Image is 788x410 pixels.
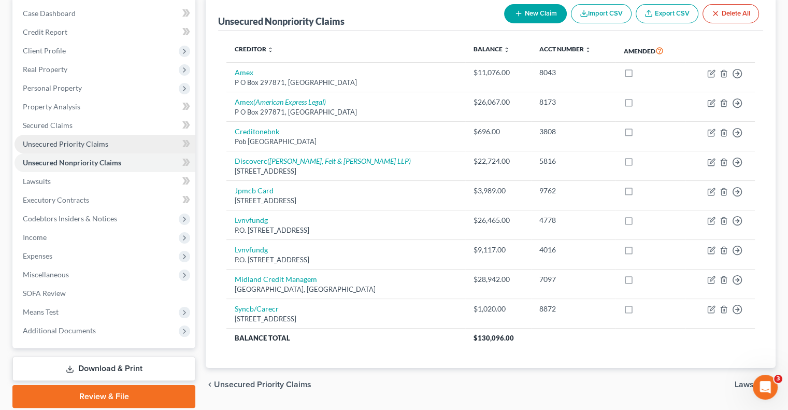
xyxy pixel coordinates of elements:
[235,68,253,77] a: Amex
[214,380,311,389] span: Unsecured Priority Claims
[23,177,51,186] span: Lawsuits
[23,9,76,18] span: Case Dashboard
[703,4,759,23] button: Delete All
[23,158,121,167] span: Unsecured Nonpriority Claims
[15,191,195,209] a: Executory Contracts
[206,380,311,389] button: chevron_left Unsecured Priority Claims
[235,216,268,224] a: Lvnvfundg
[23,46,66,55] span: Client Profile
[571,4,632,23] button: Import CSV
[474,126,522,137] div: $696.00
[235,127,279,136] a: Creditonebnk
[267,157,411,165] i: ([PERSON_NAME], Felt & [PERSON_NAME] LLP)
[539,156,608,166] div: 5816
[15,153,195,172] a: Unsecured Nonpriority Claims
[15,4,195,23] a: Case Dashboard
[15,135,195,153] a: Unsecured Priority Claims
[23,251,52,260] span: Expenses
[735,380,767,389] span: Lawsuits
[615,39,685,63] th: Amended
[474,97,522,107] div: $26,067.00
[539,274,608,285] div: 7097
[235,245,268,254] a: Lvnvfundg
[474,334,514,342] span: $130,096.00
[235,275,317,284] a: Midland Credit Managem
[636,4,698,23] a: Export CSV
[218,15,345,27] div: Unsecured Nonpriority Claims
[253,97,326,106] i: (American Express Legal)
[23,307,59,316] span: Means Test
[235,157,411,165] a: Discoverc([PERSON_NAME], Felt & [PERSON_NAME] LLP)
[235,78,457,88] div: P O Box 297871, [GEOGRAPHIC_DATA]
[23,214,117,223] span: Codebtors Insiders & Notices
[23,65,67,74] span: Real Property
[474,245,522,255] div: $9,117.00
[753,375,778,400] iframe: Intercom live chat
[235,97,326,106] a: Amex(American Express Legal)
[474,186,522,196] div: $3,989.00
[474,304,522,314] div: $1,020.00
[15,172,195,191] a: Lawsuits
[504,4,567,23] button: New Claim
[23,233,47,242] span: Income
[235,166,457,176] div: [STREET_ADDRESS]
[504,47,510,53] i: unfold_more
[23,102,80,111] span: Property Analysis
[206,380,214,389] i: chevron_left
[539,186,608,196] div: 9762
[585,47,591,53] i: unfold_more
[12,385,195,408] a: Review & File
[23,121,73,130] span: Secured Claims
[23,27,67,36] span: Credit Report
[539,67,608,78] div: 8043
[735,380,776,389] button: Lawsuits chevron_right
[12,357,195,381] a: Download & Print
[539,97,608,107] div: 8173
[267,47,274,53] i: unfold_more
[235,107,457,117] div: P O Box 297871, [GEOGRAPHIC_DATA]
[23,326,96,335] span: Additional Documents
[235,255,457,265] div: P.O. [STREET_ADDRESS]
[235,285,457,294] div: [GEOGRAPHIC_DATA], [GEOGRAPHIC_DATA]
[474,215,522,225] div: $26,465.00
[235,304,279,313] a: Syncb/Carecr
[235,314,457,324] div: [STREET_ADDRESS]
[235,196,457,206] div: [STREET_ADDRESS]
[15,116,195,135] a: Secured Claims
[539,126,608,137] div: 3808
[539,304,608,314] div: 8872
[774,375,782,383] span: 3
[23,139,108,148] span: Unsecured Priority Claims
[23,270,69,279] span: Miscellaneous
[15,284,195,303] a: SOFA Review
[235,137,457,147] div: Pob [GEOGRAPHIC_DATA]
[226,329,465,347] th: Balance Total
[235,186,274,195] a: Jpmcb Card
[235,45,274,53] a: Creditor unfold_more
[23,83,82,92] span: Personal Property
[474,45,510,53] a: Balance unfold_more
[474,156,522,166] div: $22,724.00
[539,45,591,53] a: Acct Number unfold_more
[474,274,522,285] div: $28,942.00
[15,23,195,41] a: Credit Report
[235,225,457,235] div: P.O. [STREET_ADDRESS]
[474,67,522,78] div: $11,076.00
[15,97,195,116] a: Property Analysis
[539,215,608,225] div: 4778
[23,195,89,204] span: Executory Contracts
[539,245,608,255] div: 4016
[23,289,66,298] span: SOFA Review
